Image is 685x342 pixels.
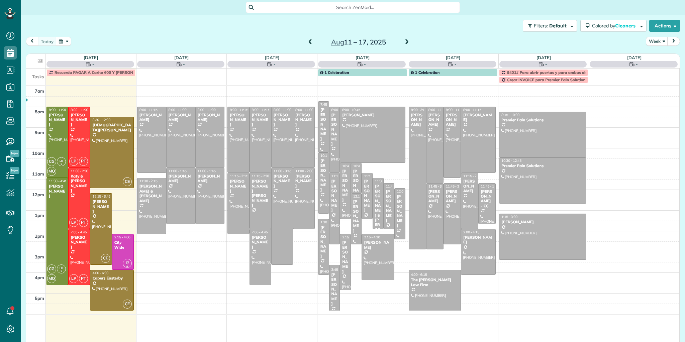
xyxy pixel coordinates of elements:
span: Filters: [534,23,548,29]
span: LB [60,266,63,270]
span: CG [47,264,56,273]
div: [PERSON_NAME] [70,235,88,249]
span: 10:15 - 1:15 [320,153,338,158]
span: - [92,61,94,68]
a: [DATE] [174,55,189,60]
span: 4:00 - 6:00 [92,271,108,275]
div: [PERSON_NAME] [252,235,269,249]
span: - [364,61,366,68]
div: [PERSON_NAME] [501,220,584,224]
span: 11:30 - 4:45 [49,179,67,183]
button: Actions [649,20,680,32]
span: 11:45 - 2:00 [386,184,404,189]
span: 10:45 - 12:15 [353,164,373,168]
div: [PERSON_NAME] [353,169,360,203]
div: Premier Pain Solutions [501,118,584,122]
span: 11:45 - 2:45 [446,184,464,189]
div: [PERSON_NAME] [295,174,313,188]
button: prev [26,37,38,46]
div: [PERSON_NAME] [331,113,338,146]
span: 3:45 - 6:45 [331,267,348,272]
span: 2pm [35,233,44,239]
small: 2 [57,268,66,274]
span: 2:00 - 4:45 [71,230,87,234]
div: [PERSON_NAME] [92,199,110,214]
span: PT [79,218,88,227]
span: 8:15 - 10:30 [501,113,519,117]
span: 8:00 - 11:30 [49,108,67,112]
span: 11:00 - 2:00 [295,169,313,173]
span: 1pm [35,213,44,218]
span: LB [60,159,63,162]
a: [DATE] [536,55,551,60]
div: [PERSON_NAME] [70,113,88,127]
div: [PERSON_NAME] [331,272,338,306]
div: [PERSON_NAME] - CC [480,189,494,209]
span: 8:00 - 11:00 [198,108,216,112]
span: MQ [47,167,56,176]
div: [PERSON_NAME] [342,240,349,274]
span: 8am [35,109,44,114]
small: 1 [123,263,131,269]
div: [PERSON_NAME] [446,113,459,127]
span: 2:00 - 4:45 [252,230,268,234]
span: Recuerda PAGAR A Carito 600 Y [PERSON_NAME] 600 [55,70,156,75]
span: 11:00 - 1:45 [169,169,187,173]
span: 8:00 - 11:00 [295,108,313,112]
div: [PERSON_NAME] [295,113,313,127]
div: [PERSON_NAME] [331,179,338,213]
span: Aug [331,38,344,46]
span: 1:30 - 4:15 [320,220,336,224]
span: 11am [32,171,44,177]
span: 11:15 - 2:15 [230,174,248,178]
div: Capers Easterby [92,276,131,280]
a: [DATE] [84,55,98,60]
div: [PERSON_NAME] [252,113,269,127]
div: City Wide [114,240,132,250]
span: 2:15 - 4:00 [114,235,130,239]
span: LP [69,274,78,283]
span: 7:45 - 10:15 [320,102,338,107]
span: 8:00 - 11:00 [71,108,89,112]
span: Cleaners [615,23,637,29]
span: 4:00 - 6:15 [411,272,427,277]
span: 11:15 - 2:00 [463,174,481,178]
span: 11:45 - 3:00 [428,184,447,189]
span: 12:15 - 3:45 [92,194,110,199]
div: [PERSON_NAME] [320,158,327,192]
span: 8:00 - 11:15 [139,108,158,112]
span: 8:00 - 11:45 [428,108,447,112]
span: MQ [47,274,56,283]
div: [PERSON_NAME] [428,113,442,127]
span: 8:00 - 11:15 [463,108,481,112]
span: 11:15 - 1:30 [364,174,382,178]
div: [PERSON_NAME] [168,174,193,184]
div: [PERSON_NAME] [364,179,371,213]
div: [PERSON_NAME] [197,174,222,184]
span: PT [79,157,88,166]
a: [DATE] [627,55,642,60]
span: New [10,150,19,157]
span: 8:00 - 11:00 [169,108,187,112]
div: [PERSON_NAME] [273,174,291,188]
span: 11:00 - 1:45 [198,169,216,173]
div: [PERSON_NAME] & [PERSON_NAME] [375,184,382,251]
div: [PERSON_NAME] [229,113,247,127]
span: CG [47,157,56,166]
div: [PERSON_NAME] [396,194,403,228]
span: 11:00 - 3:45 [274,169,292,173]
span: LP [69,218,78,227]
span: - [183,61,185,68]
span: New [10,167,19,174]
span: 7am [35,88,44,94]
a: [DATE] [356,55,370,60]
span: 11:15 - 2:45 [331,174,350,178]
span: CE [123,177,132,186]
span: 3pm [35,254,44,259]
span: 8:00 - 11:30 [446,108,464,112]
div: [PERSON_NAME] [342,113,403,117]
div: [PERSON_NAME] [168,113,193,122]
span: 11:15 - 2:00 [252,174,270,178]
span: LP [69,157,78,166]
button: Week [646,37,668,46]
